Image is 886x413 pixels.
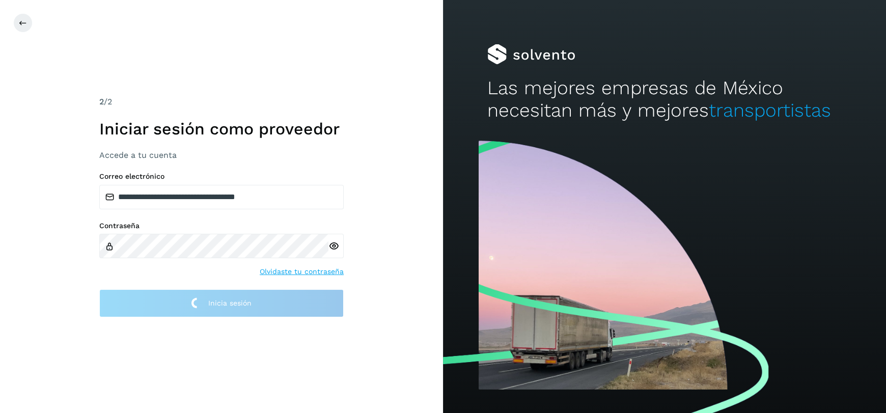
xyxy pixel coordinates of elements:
[99,97,104,106] span: 2
[709,99,831,121] span: transportistas
[99,96,344,108] div: /2
[99,289,344,317] button: Inicia sesión
[99,222,344,230] label: Contraseña
[99,119,344,139] h1: Iniciar sesión como proveedor
[208,299,252,307] span: Inicia sesión
[99,150,344,160] h3: Accede a tu cuenta
[99,172,344,181] label: Correo electrónico
[260,266,344,277] a: Olvidaste tu contraseña
[487,77,842,122] h2: Las mejores empresas de México necesitan más y mejores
